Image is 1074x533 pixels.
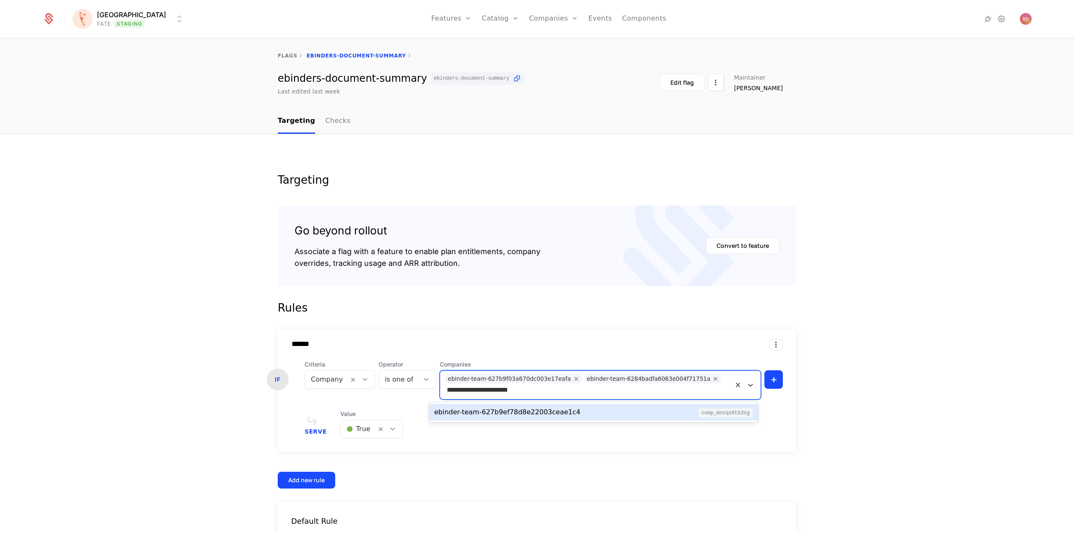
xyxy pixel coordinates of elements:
span: Staging [114,20,145,28]
div: ebinder-team-627b9ef78d8e22003ceae1c4 [434,407,580,417]
button: Open user button [1020,13,1032,25]
span: Value [340,410,403,418]
div: Add new rule [288,476,325,484]
span: Maintainer [734,75,766,81]
nav: Main [278,109,796,134]
span: [GEOGRAPHIC_DATA] [97,10,166,20]
div: Targeting [278,174,796,185]
div: Rules [278,299,796,316]
button: Add new rule [278,472,335,489]
img: Florence [73,9,93,29]
a: flags [278,53,297,59]
div: ebinder-team-627b9f03a670dc003e17eafa [448,374,571,383]
a: Targeting [278,109,315,134]
div: ebinder-team-6284badfa6063e004f71751a [587,374,711,383]
div: Default Rule [278,515,796,527]
div: ebinders-document-summary [278,73,525,85]
button: + [764,370,783,389]
button: Convert to feature [706,237,779,254]
div: Remove ebinder-team-6284badfa6063e004f71751a [710,374,721,383]
div: Associate a flag with a feature to enable plan entitlements, company overrides, tracking usage an... [295,246,540,269]
span: comp_MnsQS6TB3sG [698,408,753,418]
button: Select action [769,339,783,350]
a: Settings [996,14,1006,24]
ul: Choose Sub Page [278,109,350,134]
span: Operator [378,360,436,369]
span: ebinders-document-summary [434,76,509,81]
div: FATE [97,20,111,28]
div: Last edited last week [278,87,340,96]
div: IF [267,369,289,390]
div: Go beyond rollout [295,222,540,239]
button: Edit flag [660,74,704,91]
span: [PERSON_NAME] [734,84,783,92]
a: Checks [325,109,350,134]
span: Companies [440,360,761,369]
span: Criteria [305,360,375,369]
div: Remove ebinder-team-627b9f03a670dc003e17eafa [571,374,582,383]
span: Serve [305,429,327,434]
img: Branislav Djeric [1020,13,1032,25]
button: Select environment [75,10,185,28]
a: Integrations [983,14,993,24]
button: Select action [708,74,724,91]
div: Edit flag [670,78,694,87]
